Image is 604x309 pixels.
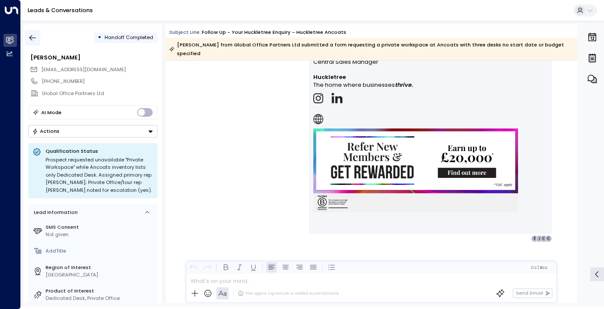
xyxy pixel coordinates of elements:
[313,58,378,66] span: Central Sales Manager
[531,265,548,270] span: Cc Bcc
[98,31,102,44] div: •
[202,29,346,36] div: Follow up - Your Huckletree Enquiry - Huckletree Ancoats
[169,29,201,36] span: Subject Line:
[238,290,339,296] div: The agent signature is added automatically
[313,128,518,212] img: https://www.huckletree.com/refer-someone
[41,66,126,73] span: cblackgspc@yahoo.co.uk
[46,287,154,295] label: Product of Interest
[545,235,552,242] div: C
[395,81,413,89] strong: thrive.
[188,262,199,273] button: Undo
[28,125,158,138] div: Button group with a nested menu
[202,262,213,273] button: Redo
[531,235,538,242] div: E
[42,90,157,97] div: Global Office Partners Ltd
[42,78,157,85] div: [PHONE_NUMBER]
[313,73,346,81] strong: Huckletree
[46,156,153,194] div: Prospect requested unavailable "Private Workspace" while Ancoats inventory lists only Dedicated D...
[41,108,62,117] div: AI Mode
[32,128,59,134] div: Actions
[28,125,158,138] button: Actions
[169,40,573,58] div: [PERSON_NAME] from Global Office Partners Ltd submitted a form requesting a private workspace at ...
[46,271,154,279] div: [GEOGRAPHIC_DATA]
[46,224,154,231] label: SMS Consent
[46,247,154,255] div: AddTitle
[28,7,93,14] a: Leads & Conversations
[538,265,539,270] span: |
[41,66,126,73] span: [EMAIL_ADDRESS][DOMAIN_NAME]
[46,295,154,302] div: Dedicated Desk, Private Office
[46,264,154,271] label: Region of Interest
[46,231,154,238] div: Not given
[313,81,395,89] span: The home where businesses
[536,235,543,242] div: J
[46,148,153,154] p: Qualification Status
[540,235,547,242] div: C
[528,264,550,271] button: Cc|Bcc
[105,34,153,41] span: Handoff Completed
[31,209,78,216] div: Lead Information
[30,53,157,62] div: [PERSON_NAME]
